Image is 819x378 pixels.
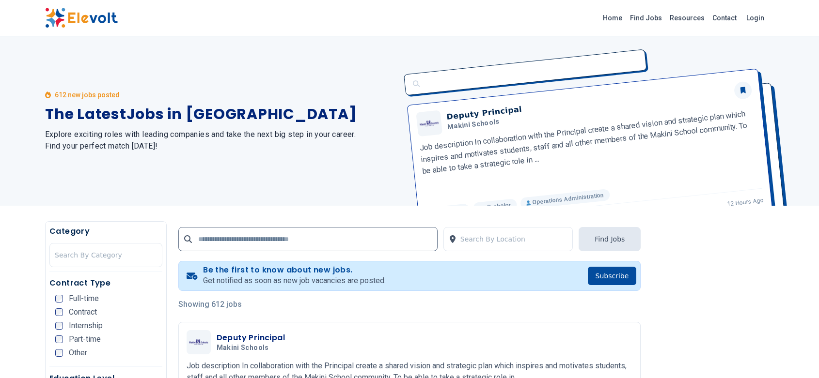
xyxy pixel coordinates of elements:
[709,10,740,26] a: Contact
[55,308,63,316] input: Contract
[666,10,709,26] a: Resources
[189,339,208,346] img: Makini Schools
[69,335,101,343] span: Part-time
[579,227,641,251] button: Find Jobs
[69,349,87,357] span: Other
[55,335,63,343] input: Part-time
[178,299,641,310] p: Showing 612 jobs
[626,10,666,26] a: Find Jobs
[203,265,386,275] h4: Be the first to know about new jobs.
[217,344,269,352] span: Makini Schools
[55,90,120,100] p: 612 new jobs posted
[69,295,99,302] span: Full-time
[69,322,103,330] span: Internship
[740,8,770,28] a: Login
[55,295,63,302] input: Full-time
[55,322,63,330] input: Internship
[588,267,637,285] button: Subscribe
[203,275,386,287] p: Get notified as soon as new job vacancies are posted.
[49,226,162,237] h5: Category
[49,277,162,289] h5: Contract Type
[45,8,118,28] img: Elevolt
[45,106,398,123] h1: The Latest Jobs in [GEOGRAPHIC_DATA]
[69,308,97,316] span: Contract
[217,332,285,344] h3: Deputy Principal
[599,10,626,26] a: Home
[45,129,398,152] h2: Explore exciting roles with leading companies and take the next big step in your career. Find you...
[55,349,63,357] input: Other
